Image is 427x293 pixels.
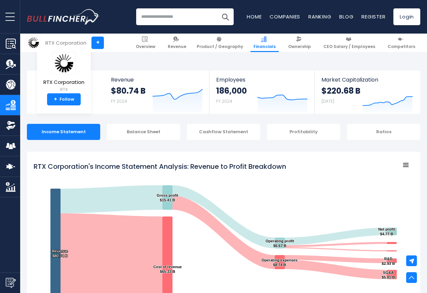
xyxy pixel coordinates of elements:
a: Companies [270,13,300,20]
span: Revenue [111,77,203,83]
img: RTX logo [52,52,76,75]
a: Revenue $80.74 B FY 2024 [104,70,209,114]
span: Revenue [168,44,186,49]
a: Blog [339,13,353,20]
text: Gross profit $15.41 B [157,193,178,202]
small: [DATE] [321,98,334,104]
a: Overview [133,34,158,52]
img: Ownership [6,120,16,131]
img: RTX logo [27,36,40,49]
a: Home [247,13,262,20]
a: Financials [250,34,279,52]
span: Employees [216,77,307,83]
span: Ownership [288,44,311,49]
a: Login [393,8,420,25]
a: Ownership [285,34,314,52]
a: +Follow [47,93,81,105]
strong: $80.74 B [111,86,146,96]
a: Ranking [308,13,331,20]
a: Product / Geography [194,34,246,52]
a: Go to homepage [27,9,99,25]
strong: + [54,96,57,102]
tspan: RTX Corporation's Income Statement Analysis: Revenue to Profit Breakdown [34,162,286,171]
div: Balance Sheet [107,124,180,140]
strong: $220.68 B [321,86,360,96]
a: Competitors [385,34,418,52]
text: Cost of revenue $65.33 B [153,265,182,274]
span: Market Capitalization [321,77,413,83]
text: R&D $2.93 B [382,257,395,265]
small: FY 2024 [216,98,232,104]
text: Revenue $80.74 B [52,249,68,258]
a: RTX Corporation RTX [43,52,85,94]
div: Profitability [267,124,340,140]
a: Employees 186,000 FY 2024 [209,70,314,114]
small: FY 2024 [111,98,127,104]
text: Operating profit $6.67 B [266,239,294,248]
a: CEO Salary / Employees [320,34,378,52]
a: Revenue [165,34,189,52]
div: Income Statement [27,124,100,140]
span: CEO Salary / Employees [323,44,375,49]
a: Market Capitalization $220.68 B [DATE] [315,70,420,114]
button: Search [217,8,234,25]
span: Product / Geography [197,44,243,49]
strong: 186,000 [216,86,247,96]
div: Cashflow Statement [187,124,260,140]
text: Operating expenses $8.74 B [262,258,298,267]
img: Bullfincher logo [27,9,100,25]
text: Net profit $4.77 B [378,227,395,236]
a: + [91,37,104,49]
span: Overview [136,44,155,49]
small: RTX [43,87,84,93]
span: Competitors [388,44,415,49]
span: RTX Corporation [43,80,84,85]
div: RTX Corporation [45,39,86,47]
a: Register [361,13,385,20]
span: Financials [254,44,276,49]
text: SG&A $5.81 B [382,271,395,279]
div: Ratios [347,124,420,140]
